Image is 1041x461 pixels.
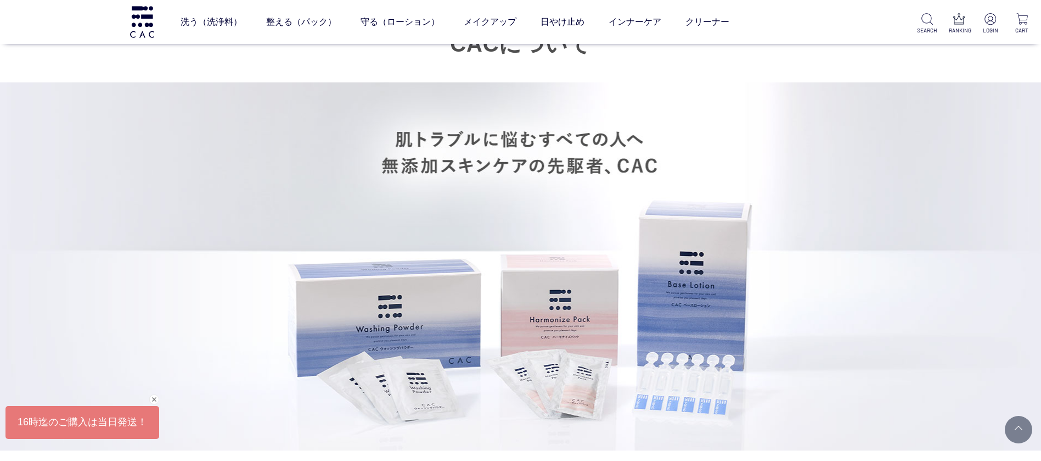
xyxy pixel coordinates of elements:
[361,7,440,37] a: 守る（ローション）
[609,7,661,37] a: インナーケア
[181,7,242,37] a: 洗う（洗浄料）
[1012,13,1032,35] a: CART
[980,26,1000,35] p: LOGIN
[685,7,729,37] a: クリーナー
[128,6,156,37] img: logo
[541,7,584,37] a: 日やけ止め
[949,26,969,35] p: RANKING
[1012,26,1032,35] p: CART
[949,13,969,35] a: RANKING
[917,13,937,35] a: SEARCH
[917,26,937,35] p: SEARCH
[464,7,516,37] a: メイクアップ
[266,7,336,37] a: 整える（パック）
[980,13,1000,35] a: LOGIN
